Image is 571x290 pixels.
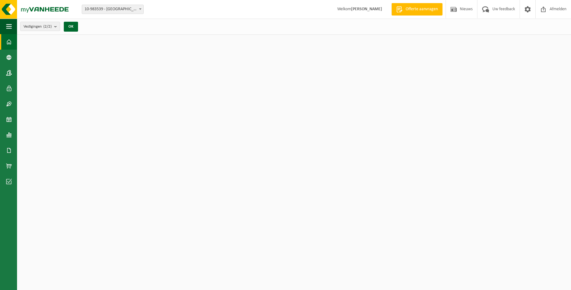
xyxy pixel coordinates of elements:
[82,5,143,14] span: 10-983539 - LINOVIK - WERVIK
[351,7,382,11] strong: [PERSON_NAME]
[404,6,439,12] span: Offerte aanvragen
[82,5,144,14] span: 10-983539 - LINOVIK - WERVIK
[391,3,442,16] a: Offerte aanvragen
[24,22,52,31] span: Vestigingen
[64,22,78,32] button: OK
[43,25,52,29] count: (2/2)
[20,22,60,31] button: Vestigingen(2/2)
[3,276,103,290] iframe: chat widget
